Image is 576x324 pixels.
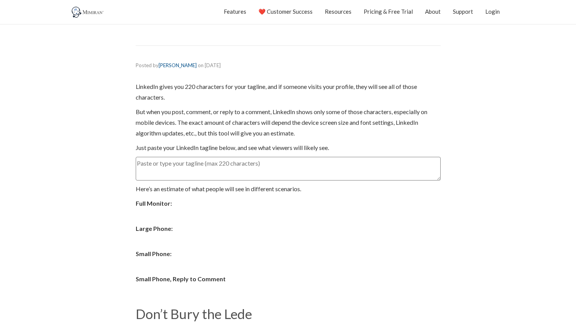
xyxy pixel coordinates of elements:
[159,62,197,68] a: [PERSON_NAME]
[136,200,172,207] strong: Full Monitor:
[136,142,441,153] p: Just paste your LinkedIn tagline below, and see what viewers will likely see.
[136,250,172,257] strong: Small Phone:
[136,306,441,321] h2: Don’t Bury the Lede
[364,2,413,21] a: Pricing & Free Trial
[205,62,221,68] time: [DATE]
[136,106,441,139] p: But when you post, comment, or reply to a comment, LinkedIn shows only some of those characters, ...
[136,225,173,232] strong: Large Phone:
[71,6,105,18] img: Mimiran CRM
[136,81,441,103] p: LinkedIn gives you 220 characters for your tagline, and if someone visits your profile, they will...
[453,2,473,21] a: Support
[325,2,351,21] a: Resources
[136,62,197,68] span: Posted by
[485,2,500,21] a: Login
[258,2,313,21] a: ❤️ Customer Success
[425,2,441,21] a: About
[136,184,441,194] p: Here’s an estimate of what people will see in different scenarios.
[198,62,204,68] span: on
[224,2,246,21] a: Features
[136,275,226,282] strong: Small Phone, Reply to Comment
